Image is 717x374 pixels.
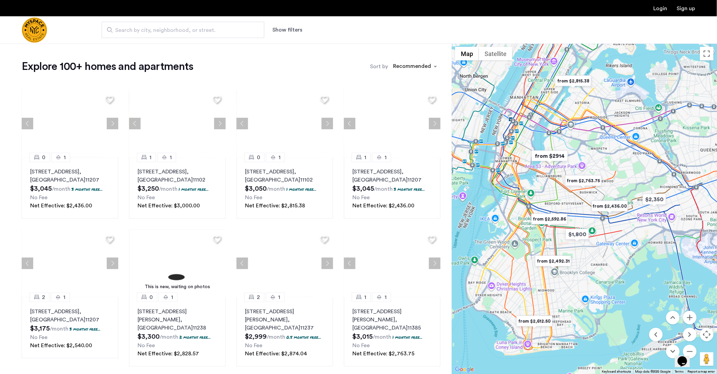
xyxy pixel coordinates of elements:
[344,157,441,219] a: 11[STREET_ADDRESS], [GEOGRAPHIC_DATA]112073 months free...No FeeNet Effective: $2,436.00
[352,351,414,356] span: Net Effective: $2,763.75
[115,26,245,34] span: Search by city, neighborhood, or street.
[700,352,714,366] button: Drag Pegman onto the map to open Street View
[529,211,570,227] div: from $2,592.86
[179,334,211,340] p: 2 months free...
[370,62,388,71] label: Sort by
[675,369,684,374] a: Terms (opens in new tab)
[514,314,555,329] div: from $2,612.50
[563,227,592,242] div: $1,800
[245,195,262,200] span: No Fee
[374,186,393,192] sub: /month
[22,157,118,219] a: 01[STREET_ADDRESS], [GEOGRAPHIC_DATA]112073 months free...No FeeNet Effective: $2,436.00
[455,47,479,60] button: Show street map
[364,153,366,162] span: 1
[344,258,355,269] button: Previous apartment
[267,186,285,192] sub: /month
[237,157,333,219] a: 01[STREET_ADDRESS], [GEOGRAPHIC_DATA]111021 months free...No FeeNet Effective: $2,815.38
[278,293,280,301] span: 1
[138,168,217,184] p: [STREET_ADDRESS] 11102
[245,343,262,348] span: No Fee
[30,335,47,340] span: No Fee
[654,6,668,11] a: Login
[132,283,223,291] div: This is new, waiting on photos
[171,293,173,301] span: 1
[237,118,248,129] button: Previous apartment
[683,345,697,358] button: Zoom out
[683,328,697,341] button: Move right
[30,168,110,184] p: [STREET_ADDRESS] 11207
[129,297,226,367] a: 01[STREET_ADDRESS][PERSON_NAME], [GEOGRAPHIC_DATA]112382 months free...No FeeNet Effective: $2,82...
[352,307,432,332] p: [STREET_ADDRESS][PERSON_NAME] 11385
[42,153,45,162] span: 0
[589,199,631,214] div: from $2,436.00
[286,334,321,340] p: 0.5 months free...
[170,153,172,162] span: 1
[159,186,178,192] sub: /month
[107,118,118,129] button: Next apartment
[30,203,92,208] span: Net Effective: $2,436.00
[394,186,425,192] p: 3 months free...
[385,153,387,162] span: 1
[392,62,431,72] div: Recommended
[138,333,160,340] span: $3,300
[138,351,199,356] span: Net Effective: $2,828.57
[352,333,373,340] span: $3,015
[160,334,178,340] sub: /month
[245,307,325,332] p: [STREET_ADDRESS][PERSON_NAME] 11237
[392,334,423,340] p: 1 months free...
[30,195,47,200] span: No Fee
[562,173,604,188] div: from $2,763.75
[52,186,70,192] sub: /month
[257,153,260,162] span: 0
[22,17,47,43] img: logo
[129,229,226,297] a: This is new, waiting on photos
[267,334,285,340] sub: /month
[22,60,193,73] h1: Explore 100+ homes and apartments
[479,47,512,60] button: Show satellite imagery
[71,186,103,192] p: 3 months free...
[373,334,391,340] sub: /month
[149,293,153,301] span: 0
[138,185,159,192] span: $3,250
[42,293,45,301] span: 2
[352,168,432,184] p: [STREET_ADDRESS] 11207
[30,325,50,332] span: $3,175
[429,118,441,129] button: Next apartment
[149,153,151,162] span: 1
[352,185,374,192] span: $3,045
[453,365,476,374] img: Google
[677,6,695,11] a: Registration
[364,293,366,301] span: 1
[138,195,155,200] span: No Fee
[649,328,663,341] button: Move left
[22,297,118,358] a: 21[STREET_ADDRESS], [GEOGRAPHIC_DATA]112073 months free...No FeeNet Effective: $2,540.00
[352,203,414,208] span: Net Effective: $2,436.00
[214,118,226,129] button: Next apartment
[102,22,264,38] input: Apartment Search
[69,326,101,332] p: 3 months free...
[666,345,680,358] button: Move down
[138,307,217,332] p: [STREET_ADDRESS][PERSON_NAME] 11238
[107,258,118,269] button: Next apartment
[237,258,248,269] button: Previous apartment
[50,326,68,332] sub: /month
[453,365,476,374] a: Open this area in Google Maps (opens a new window)
[322,258,333,269] button: Next apartment
[552,73,594,89] div: from $2,815.38
[322,118,333,129] button: Next apartment
[245,351,307,356] span: Net Effective: $2,874.04
[688,369,715,374] a: Report a map error
[344,118,355,129] button: Previous apartment
[666,311,680,324] button: Move up
[344,297,441,367] a: 11[STREET_ADDRESS][PERSON_NAME], [GEOGRAPHIC_DATA]113851 months free...No FeeNet Effective: $2,76...
[675,347,697,367] iframe: chat widget
[529,148,571,164] div: from $2914
[286,186,316,192] p: 1 months free...
[63,293,65,301] span: 1
[138,343,155,348] span: No Fee
[22,17,47,43] a: Cazamio Logo
[279,153,281,162] span: 1
[22,258,33,269] button: Previous apartment
[30,343,92,348] span: Net Effective: $2,540.00
[635,370,671,373] span: Map data ©2025 Google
